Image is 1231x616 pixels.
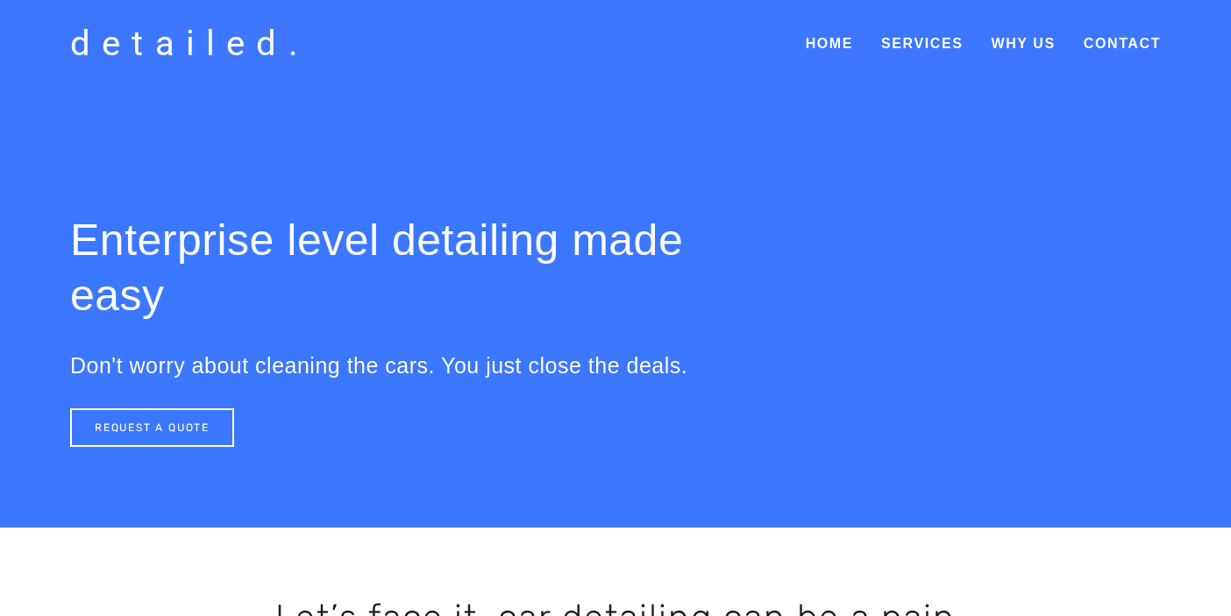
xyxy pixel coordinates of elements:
a: Home [806,28,853,60]
a: Why Us [991,36,1055,51]
a: Services [881,36,963,51]
a: detailed. [61,18,318,70]
h3: Don't worry about cleaning the cars. You just close the deals. [70,352,694,379]
a: REQUEST A QUOTE [70,408,234,447]
a: Contact [1084,28,1161,60]
h1: Enterprise level detailing made easy [70,213,694,322]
